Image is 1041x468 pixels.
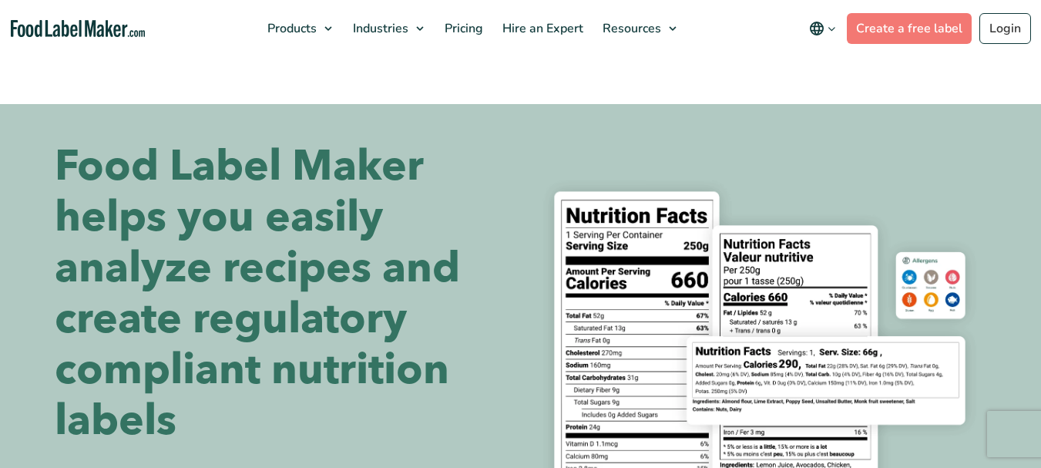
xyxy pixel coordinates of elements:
[598,20,663,37] span: Resources
[979,13,1031,44] a: Login
[440,20,485,37] span: Pricing
[55,141,509,446] h1: Food Label Maker helps you easily analyze recipes and create regulatory compliant nutrition labels
[498,20,585,37] span: Hire an Expert
[847,13,972,44] a: Create a free label
[348,20,410,37] span: Industries
[263,20,318,37] span: Products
